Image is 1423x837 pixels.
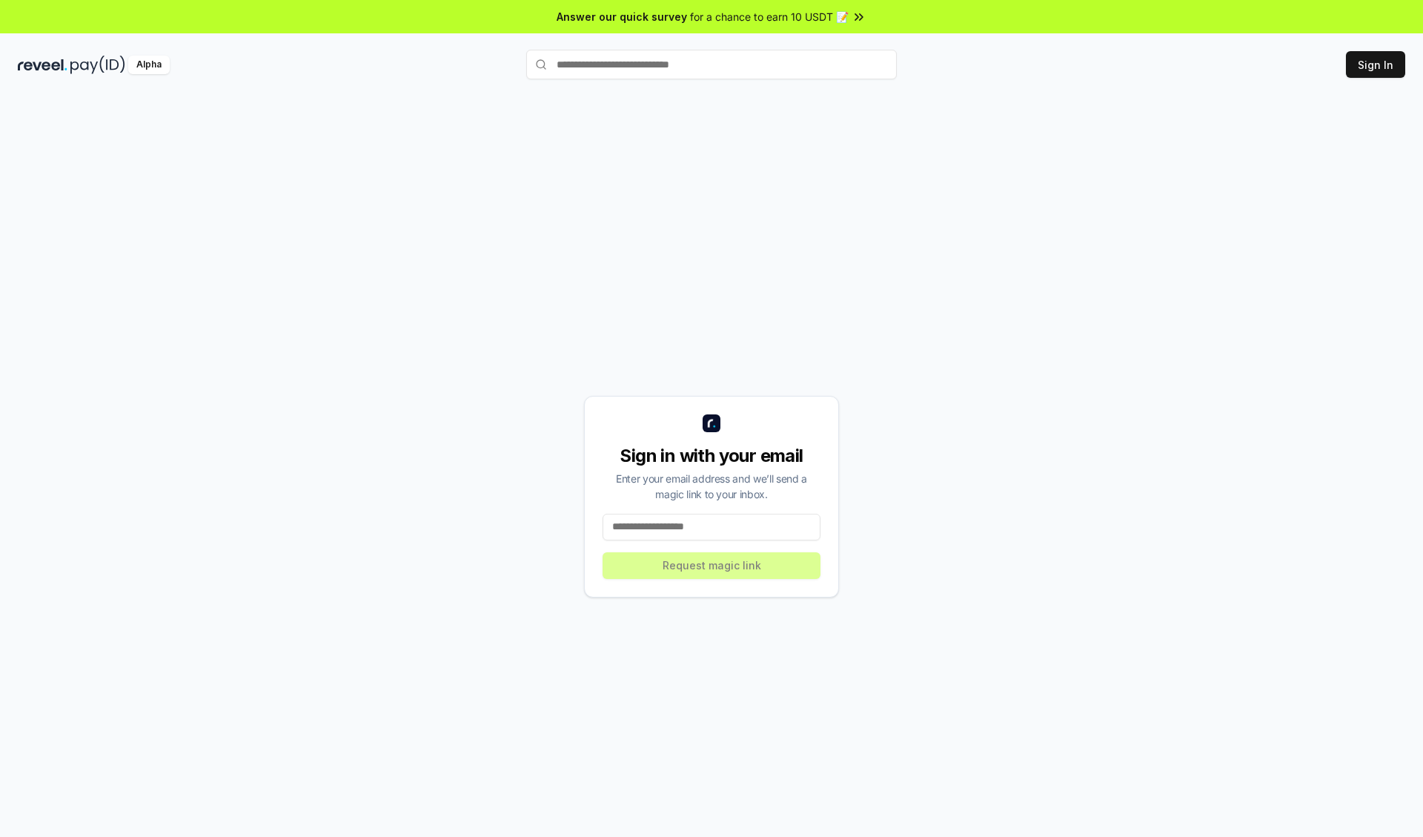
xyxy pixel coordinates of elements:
button: Sign In [1346,51,1405,78]
div: Alpha [128,56,170,74]
img: pay_id [70,56,125,74]
div: Sign in with your email [603,444,820,468]
img: reveel_dark [18,56,67,74]
div: Enter your email address and we’ll send a magic link to your inbox. [603,471,820,502]
img: logo_small [703,414,720,432]
span: for a chance to earn 10 USDT 📝 [690,9,849,24]
span: Answer our quick survey [557,9,687,24]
